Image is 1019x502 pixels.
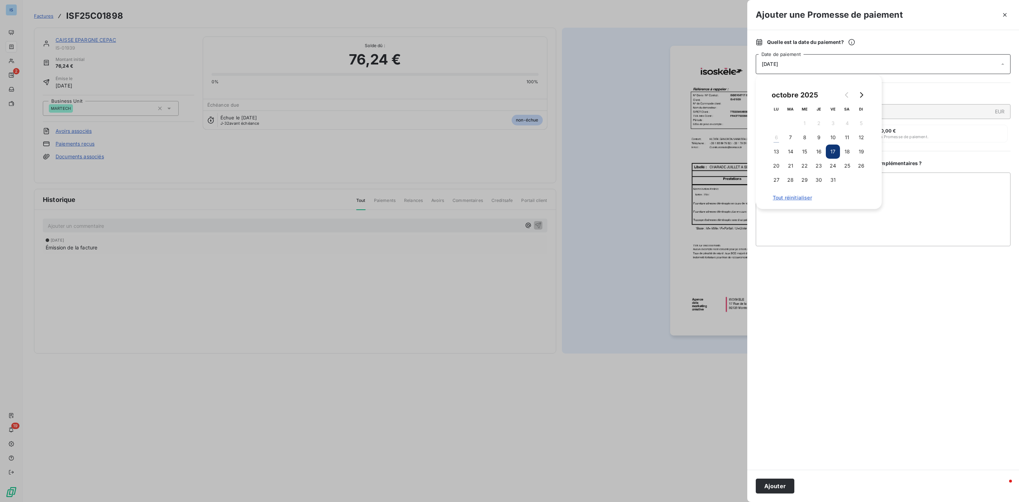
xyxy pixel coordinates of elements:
[756,479,794,493] button: Ajouter
[826,145,840,159] button: 17
[769,173,783,187] button: 27
[826,130,840,145] button: 10
[812,102,826,116] th: jeudi
[826,116,840,130] button: 3
[854,159,868,173] button: 26
[773,195,865,201] span: Tout réinitialiser
[840,102,854,116] th: samedi
[798,173,812,187] button: 29
[854,88,868,102] button: Go to next month
[812,116,826,130] button: 2
[767,39,855,46] span: Quelle est la date du paiement ?
[798,159,812,173] button: 22
[783,159,798,173] button: 21
[854,130,868,145] button: 12
[769,89,821,101] div: octobre 2025
[826,173,840,187] button: 31
[826,159,840,173] button: 24
[812,159,826,173] button: 23
[783,173,798,187] button: 28
[854,145,868,159] button: 19
[812,145,826,159] button: 16
[854,102,868,116] th: dimanche
[826,102,840,116] th: vendredi
[840,130,854,145] button: 11
[840,159,854,173] button: 25
[769,159,783,173] button: 20
[854,116,868,130] button: 5
[840,116,854,130] button: 4
[783,130,798,145] button: 7
[798,102,812,116] th: mercredi
[769,102,783,116] th: lundi
[769,145,783,159] button: 13
[783,102,798,116] th: mardi
[783,145,798,159] button: 14
[756,9,903,21] h3: Ajouter une Promesse de paiement
[840,88,854,102] button: Go to previous month
[798,145,812,159] button: 15
[812,130,826,145] button: 9
[769,130,783,145] button: 6
[995,478,1012,495] iframe: Intercom live chat
[840,145,854,159] button: 18
[812,173,826,187] button: 30
[762,61,778,67] span: [DATE]
[881,128,896,134] span: 0,00 €
[798,130,812,145] button: 8
[798,116,812,130] button: 1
